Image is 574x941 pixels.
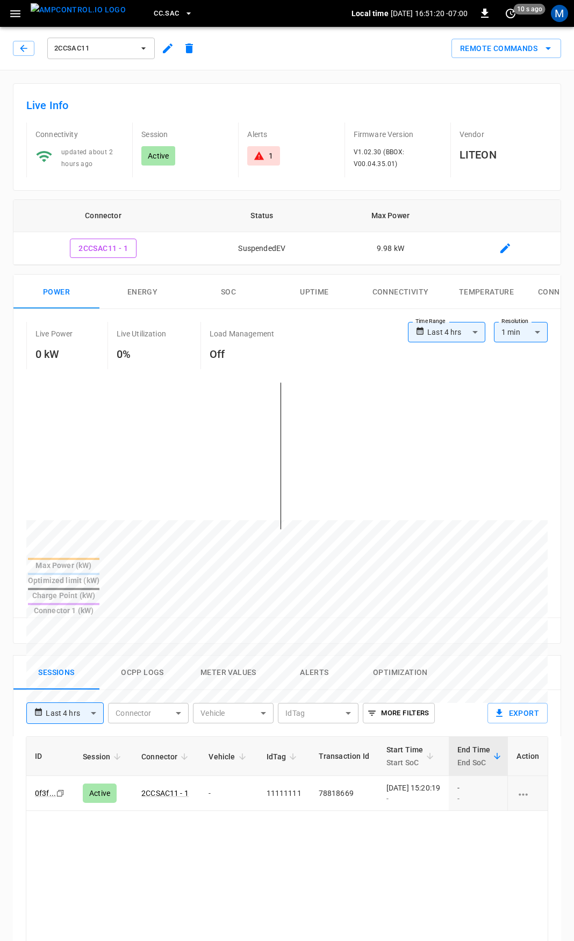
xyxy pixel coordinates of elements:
button: Energy [99,275,185,309]
h6: 0% [117,346,166,363]
button: Temperature [443,275,529,309]
span: Start TimeStart SoC [386,743,437,769]
p: Live Utilization [117,328,166,339]
button: Connectivity [357,275,443,309]
span: End TimeEnd SoC [457,743,504,769]
span: CC.SAC [154,8,179,20]
p: Session [141,129,229,140]
label: Resolution [501,317,528,326]
button: Power [13,275,99,309]
div: 1 min [494,322,548,342]
th: ID [26,737,74,776]
td: SuspendedEV [193,232,331,265]
button: CC.SAC [149,3,197,24]
span: Session [83,750,124,763]
button: SOC [185,275,271,309]
th: Connector [13,200,193,232]
h6: 0 kW [35,346,73,363]
img: ampcontrol.io logo [31,3,126,17]
div: 1 [269,150,273,161]
p: Connectivity [35,129,124,140]
div: charging session options [516,788,539,799]
th: Action [507,737,548,776]
div: profile-icon [551,5,568,22]
p: Active [148,150,169,161]
p: [DATE] 16:51:20 -07:00 [391,8,468,19]
p: Vendor [460,129,548,140]
div: Last 4 hrs [427,322,485,342]
span: updated about 2 hours ago [61,148,113,168]
h6: Live Info [26,97,548,114]
button: Alerts [271,656,357,690]
h6: LITEON [460,146,548,163]
p: Load Management [210,328,274,339]
p: Alerts [247,129,335,140]
button: Optimization [357,656,443,690]
button: Meter Values [185,656,271,690]
span: IdTag [267,750,300,763]
p: Firmware Version [354,129,442,140]
h6: Off [210,346,274,363]
label: Time Range [415,317,446,326]
span: Vehicle [209,750,249,763]
div: Last 4 hrs [46,703,104,723]
span: 2CCSAC11 [54,42,134,55]
button: Remote Commands [451,39,561,59]
th: Transaction Id [310,737,378,776]
button: 2CCSAC11 [47,38,155,59]
div: End Time [457,743,490,769]
div: Start Time [386,743,424,769]
p: Live Power [35,328,73,339]
span: Connector [141,750,191,763]
td: 9.98 kW [331,232,450,265]
table: connector table [13,200,561,265]
button: More Filters [363,703,434,723]
th: Max Power [331,200,450,232]
button: Uptime [271,275,357,309]
button: Sessions [13,656,99,690]
div: remote commands options [451,39,561,59]
button: Export [487,703,548,723]
p: End SoC [457,756,490,769]
button: set refresh interval [502,5,519,22]
p: Start SoC [386,756,424,769]
th: Status [193,200,331,232]
button: Ocpp logs [99,656,185,690]
span: 10 s ago [514,4,546,15]
button: 2CCSAC11 - 1 [70,239,137,258]
p: Local time [351,8,389,19]
span: V1.02.30 (BBOX: V00.04.35.01) [354,148,405,168]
